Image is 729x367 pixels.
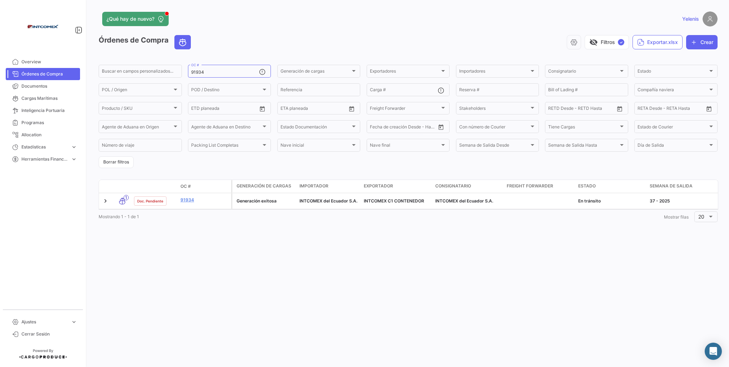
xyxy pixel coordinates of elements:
[6,92,80,104] a: Cargas Marítimas
[682,15,699,23] span: Yelenis
[21,156,68,162] span: Herramientas Financieras
[459,70,530,75] span: Importadores
[102,125,172,130] span: Agente de Aduana en Origen
[71,144,77,150] span: expand_more
[364,198,424,204] span: INTCOMEX C1 CONTENEDOR
[361,180,432,193] datatable-header-cell: Exportador
[575,180,647,193] datatable-header-cell: Estado
[21,119,77,126] span: Programas
[21,95,77,102] span: Cargas Marítimas
[191,144,262,149] span: Packing List Completas
[6,104,80,117] a: Inteligencia Portuaria
[370,125,383,130] input: Desde
[638,88,708,93] span: Compañía naviera
[705,343,722,360] div: Abrir Intercom Messenger
[432,180,504,193] datatable-header-cell: Consignatario
[589,38,598,47] span: visibility_off
[364,183,393,189] span: Exportador
[175,35,190,49] button: Ocean
[298,107,330,112] input: Hasta
[686,35,718,49] button: Crear
[703,11,718,26] img: placeholder-user.png
[21,319,68,325] span: Ajustes
[6,129,80,141] a: Allocation
[21,107,77,114] span: Inteligencia Portuaria
[257,103,268,114] button: Open calendar
[698,214,704,220] span: 20
[459,107,530,112] span: Stakeholders
[578,198,644,204] div: En tránsito
[102,12,169,26] button: ¿Qué hay de nuevo?
[370,107,440,112] span: Freight Forwarder
[638,125,708,130] span: Estado de Courier
[585,35,629,49] button: visibility_offFiltros✓
[180,197,228,203] a: 91934
[237,183,291,189] span: Generación de cargas
[614,103,625,114] button: Open calendar
[6,68,80,80] a: Órdenes de Compra
[548,144,619,149] span: Semana de Salida Hasta
[180,183,191,190] span: OC #
[638,70,708,75] span: Estado
[299,183,328,189] span: Importador
[102,88,172,93] span: POL / Origen
[618,39,624,45] span: ✓
[137,198,163,204] span: Doc. Pendiente
[346,103,357,114] button: Open calendar
[191,107,204,112] input: Desde
[6,56,80,68] a: Overview
[6,80,80,92] a: Documentos
[650,198,715,204] div: 37 - 2025
[102,197,109,205] a: Expand/Collapse Row
[102,107,172,112] span: Producto / SKU
[21,331,77,337] span: Cerrar Sesión
[71,156,77,162] span: expand_more
[297,180,361,193] datatable-header-cell: Importador
[124,195,129,200] span: 1
[548,70,619,75] span: Consignatario
[281,144,351,149] span: Nave inicial
[209,107,240,112] input: Hasta
[459,144,530,149] span: Semana de Salida Desde
[99,214,139,219] span: Mostrando 1 - 1 de 1
[21,144,68,150] span: Estadísticas
[25,9,61,44] img: intcomex.png
[281,125,351,130] span: Estado Documentación
[388,125,419,130] input: Hasta
[99,35,193,49] h3: Órdenes de Compra
[21,132,77,138] span: Allocation
[178,180,231,192] datatable-header-cell: OC #
[504,180,575,193] datatable-header-cell: Freight Forwarder
[664,214,689,220] span: Mostrar filas
[548,125,619,130] span: Tiene Cargas
[436,122,446,132] button: Open calendar
[704,103,714,114] button: Open calendar
[106,15,154,23] span: ¿Qué hay de nuevo?
[191,125,262,130] span: Agente de Aduana en Destino
[113,183,131,189] datatable-header-cell: Modo de Transporte
[578,183,596,189] span: Estado
[281,70,351,75] span: Generación de cargas
[548,107,561,112] input: Desde
[131,183,178,189] datatable-header-cell: Estado Doc.
[370,144,440,149] span: Nave final
[435,183,471,189] span: Consignatario
[459,125,530,130] span: Con número de Courier
[650,183,693,189] span: Semana de Salida
[435,198,493,204] span: INTCOMEX del Ecuador S.A.
[638,144,708,149] span: Día de Salida
[6,117,80,129] a: Programas
[21,83,77,89] span: Documentos
[71,319,77,325] span: expand_more
[299,198,357,204] span: INTCOMEX del Ecuador S.A.
[281,107,293,112] input: Desde
[232,180,297,193] datatable-header-cell: Generación de cargas
[566,107,597,112] input: Hasta
[638,107,650,112] input: Desde
[370,70,440,75] span: Exportadores
[507,183,553,189] span: Freight Forwarder
[237,198,294,204] div: Generación exitosa
[21,71,77,77] span: Órdenes de Compra
[655,107,687,112] input: Hasta
[99,156,134,168] button: Borrar filtros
